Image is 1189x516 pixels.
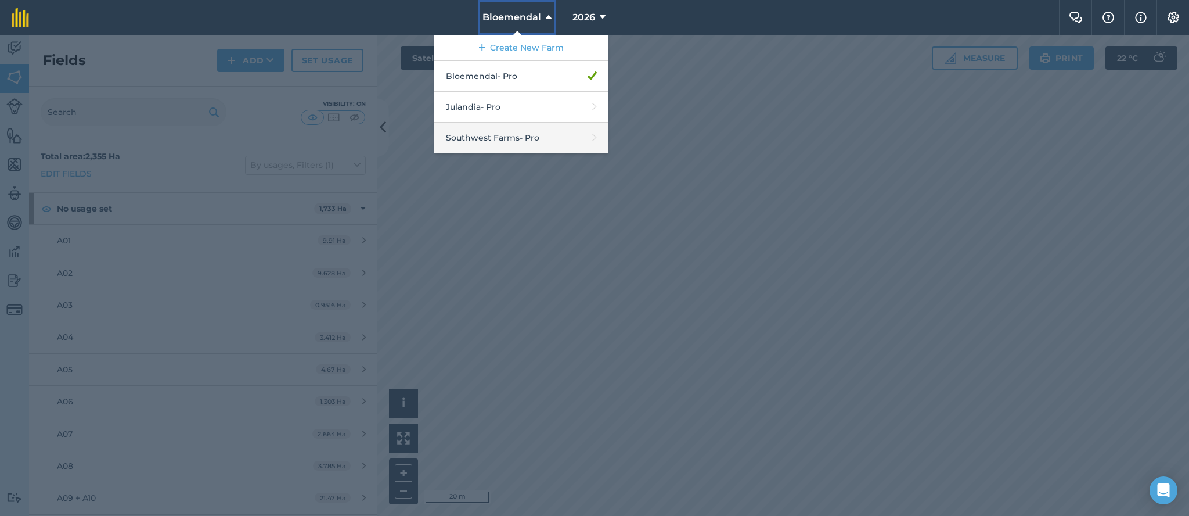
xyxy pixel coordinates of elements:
[1135,10,1147,24] img: svg+xml;base64,PHN2ZyB4bWxucz0iaHR0cDovL3d3dy53My5vcmcvMjAwMC9zdmciIHdpZHRoPSIxNyIgaGVpZ2h0PSIxNy...
[1166,12,1180,23] img: A cog icon
[434,123,608,153] a: Southwest Farms- Pro
[482,10,541,24] span: Bloemendal
[12,8,29,27] img: fieldmargin Logo
[434,92,608,123] a: Julandia- Pro
[434,35,608,61] a: Create New Farm
[1101,12,1115,23] img: A question mark icon
[434,61,608,92] a: Bloemendal- Pro
[1069,12,1083,23] img: Two speech bubbles overlapping with the left bubble in the forefront
[572,10,595,24] span: 2026
[1150,476,1177,504] div: Open Intercom Messenger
